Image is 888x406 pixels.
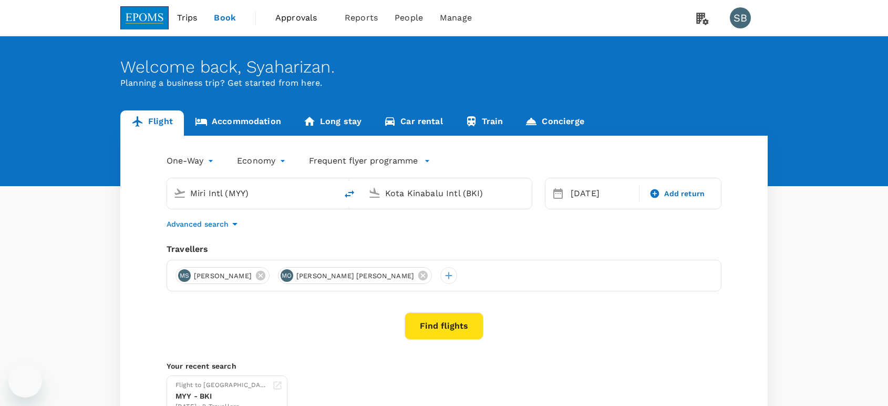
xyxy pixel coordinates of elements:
a: Accommodation [184,110,292,136]
a: Concierge [514,110,595,136]
div: MS [178,269,191,282]
button: Find flights [405,312,483,340]
span: Manage [440,12,472,24]
iframe: Button to launch messaging window [8,364,42,398]
div: SB [730,7,751,28]
div: Flight to [GEOGRAPHIC_DATA] [175,380,268,391]
button: Open [329,192,332,194]
span: Add return [664,188,705,199]
div: MO[PERSON_NAME] [PERSON_NAME] [278,267,432,284]
span: Reports [345,12,378,24]
span: [PERSON_NAME] [188,271,258,281]
p: Advanced search [167,219,229,229]
button: delete [337,181,362,207]
p: Your recent search [167,361,721,371]
a: Train [454,110,514,136]
p: Planning a business trip? Get started from here. [120,77,768,89]
input: Going to [385,185,510,201]
span: [PERSON_NAME] [PERSON_NAME] [290,271,420,281]
div: MS[PERSON_NAME] [175,267,270,284]
input: Depart from [190,185,315,201]
span: Approvals [275,12,328,24]
button: Frequent flyer programme [309,155,430,167]
a: Car rental [373,110,454,136]
a: Long stay [292,110,373,136]
div: MYY - BKI [175,391,268,402]
div: Welcome back , Syaharizan . [120,57,768,77]
div: Economy [237,153,288,169]
a: Flight [120,110,184,136]
img: EPOMS SDN BHD [120,6,169,29]
button: Open [524,192,526,194]
span: Book [214,12,236,24]
button: Advanced search [167,218,241,230]
div: MO [281,269,293,282]
p: Frequent flyer programme [309,155,418,167]
div: Travellers [167,243,721,256]
div: One-Way [167,153,216,169]
div: [DATE] [566,183,637,204]
span: Trips [177,12,198,24]
span: People [395,12,423,24]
